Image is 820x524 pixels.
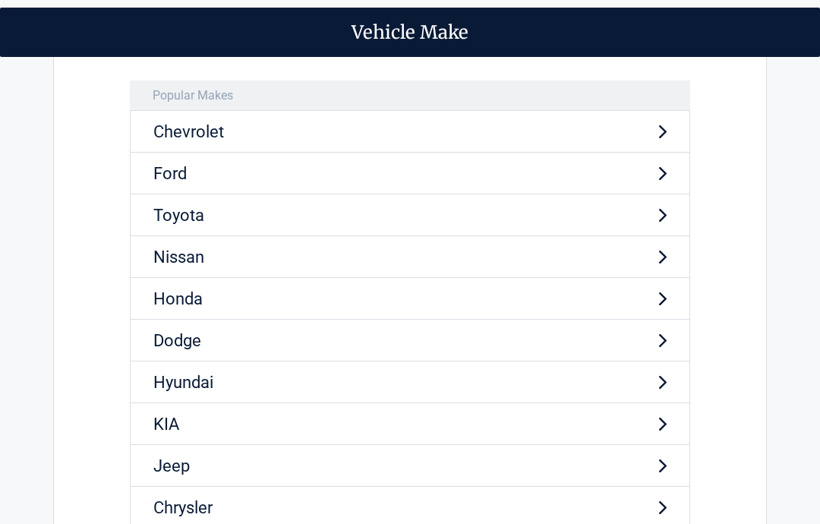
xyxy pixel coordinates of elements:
[130,320,690,361] a: Dodge
[130,278,690,320] a: Honda
[130,194,690,236] a: Toyota
[130,153,690,194] a: Ford
[130,80,690,111] h4: Popular Makes
[130,445,690,487] a: Jeep
[130,361,690,403] a: Hyundai
[130,236,690,278] a: Nissan
[130,111,690,153] a: Chevrolet
[130,403,690,445] a: KIA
